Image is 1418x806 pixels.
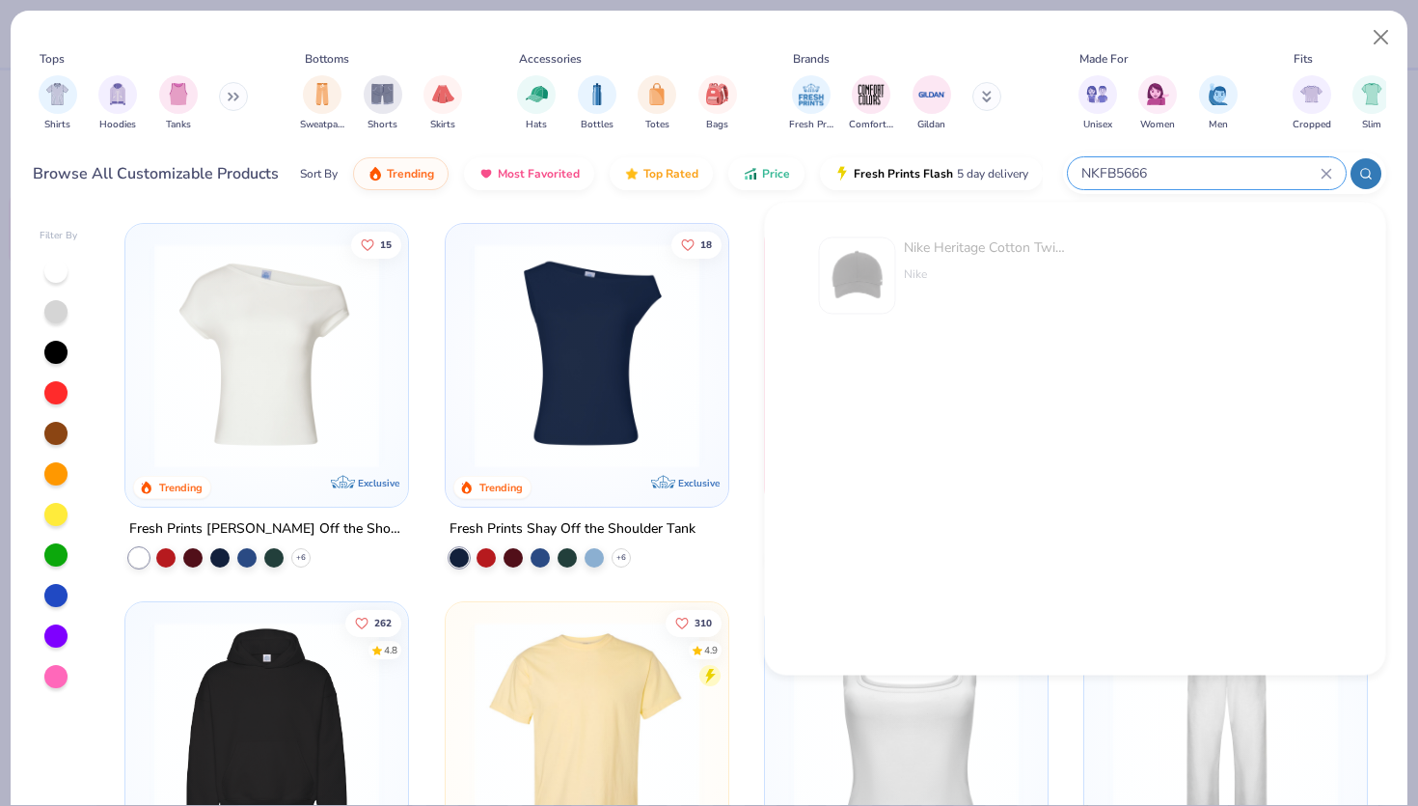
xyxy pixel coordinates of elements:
span: Trending [387,166,434,181]
span: Sweatpants [300,118,344,132]
span: Totes [645,118,669,132]
img: Shorts Image [371,83,394,105]
div: filter for Hoodies [98,75,137,132]
span: + 6 [616,552,626,564]
div: Fresh Prints [PERSON_NAME] Off the Shoulder Top [129,517,404,542]
button: filter button [300,75,344,132]
button: Fresh Prints Flash5 day delivery [820,157,1043,190]
img: Comfort Colors Image [857,80,886,109]
button: filter button [1352,75,1391,132]
img: Tanks Image [168,83,189,105]
div: filter for Comfort Colors [849,75,893,132]
button: filter button [159,75,198,132]
span: 15 [380,239,392,249]
span: Exclusive [359,477,400,489]
div: filter for Men [1199,75,1238,132]
img: af1e0f41-62ea-4e8f-9b2b-c8bb59fc549d [709,243,953,468]
div: filter for Bottles [578,75,616,132]
img: 4c5a3fd1-7f16-44e5-b84f-f54f39388fc2 [828,246,887,306]
span: Tanks [166,118,191,132]
img: Men Image [1208,83,1229,105]
span: Bags [706,118,728,132]
button: filter button [364,75,402,132]
button: filter button [638,75,676,132]
span: Men [1209,118,1228,132]
div: filter for Unisex [1078,75,1117,132]
span: 310 [694,619,711,628]
button: filter button [1138,75,1177,132]
img: Shirts Image [46,83,68,105]
button: filter button [98,75,137,132]
img: Slim Image [1361,83,1382,105]
span: 18 [699,239,711,249]
div: filter for Tanks [159,75,198,132]
span: Price [762,166,790,181]
div: Accessories [519,50,582,68]
img: Cropped Image [1300,83,1323,105]
div: filter for Women [1138,75,1177,132]
img: Hoodies Image [107,83,128,105]
span: 5 day delivery [957,163,1028,185]
span: Skirts [430,118,455,132]
div: filter for Hats [517,75,556,132]
span: Comfort Colors [849,118,893,132]
img: Fresh Prints Image [797,80,826,109]
button: Price [728,157,804,190]
img: most_fav.gif [478,166,494,181]
span: Slim [1362,118,1381,132]
button: filter button [1199,75,1238,132]
button: filter button [1293,75,1331,132]
div: filter for Totes [638,75,676,132]
span: Fresh Prints [789,118,833,132]
div: Nike Heritage Cotton Twill Cap [904,237,1066,258]
button: Most Favorited [464,157,594,190]
div: filter for Shorts [364,75,402,132]
span: Bottles [581,118,614,132]
img: Skirts Image [432,83,454,105]
div: filter for Skirts [423,75,462,132]
button: filter button [849,75,893,132]
img: Sweatpants Image [312,83,333,105]
input: Try "T-Shirt" [1079,162,1321,184]
span: 262 [374,619,392,628]
img: trending.gif [368,166,383,181]
button: filter button [789,75,833,132]
div: filter for Gildan [913,75,951,132]
button: Top Rated [610,157,713,190]
span: Top Rated [643,166,698,181]
img: 5716b33b-ee27-473a-ad8a-9b8687048459 [465,243,709,468]
img: Totes Image [646,83,668,105]
img: Bottles Image [586,83,608,105]
button: filter button [1078,75,1117,132]
div: filter for Sweatpants [300,75,344,132]
div: filter for Fresh Prints [789,75,833,132]
button: filter button [913,75,951,132]
button: filter button [698,75,737,132]
img: Hats Image [526,83,548,105]
div: 4.8 [384,644,397,658]
span: Women [1140,118,1175,132]
span: Most Favorited [498,166,580,181]
img: a1c94bf0-cbc2-4c5c-96ec-cab3b8502a7f [145,243,389,468]
span: Gildan [917,118,945,132]
div: Tops [40,50,65,68]
div: Made For [1079,50,1128,68]
button: Trending [353,157,449,190]
div: filter for Cropped [1293,75,1331,132]
div: 4.9 [703,644,717,658]
img: Gildan Image [917,80,946,109]
div: Browse All Customizable Products [33,162,279,185]
div: Filter By [40,229,78,243]
button: Like [345,610,401,637]
div: Bottoms [305,50,349,68]
div: filter for Shirts [39,75,77,132]
button: Like [665,610,721,637]
span: Cropped [1293,118,1331,132]
div: Sort By [300,165,338,182]
button: filter button [39,75,77,132]
img: Unisex Image [1086,83,1108,105]
img: Bags Image [706,83,727,105]
img: TopRated.gif [624,166,640,181]
button: filter button [423,75,462,132]
img: Women Image [1147,83,1169,105]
